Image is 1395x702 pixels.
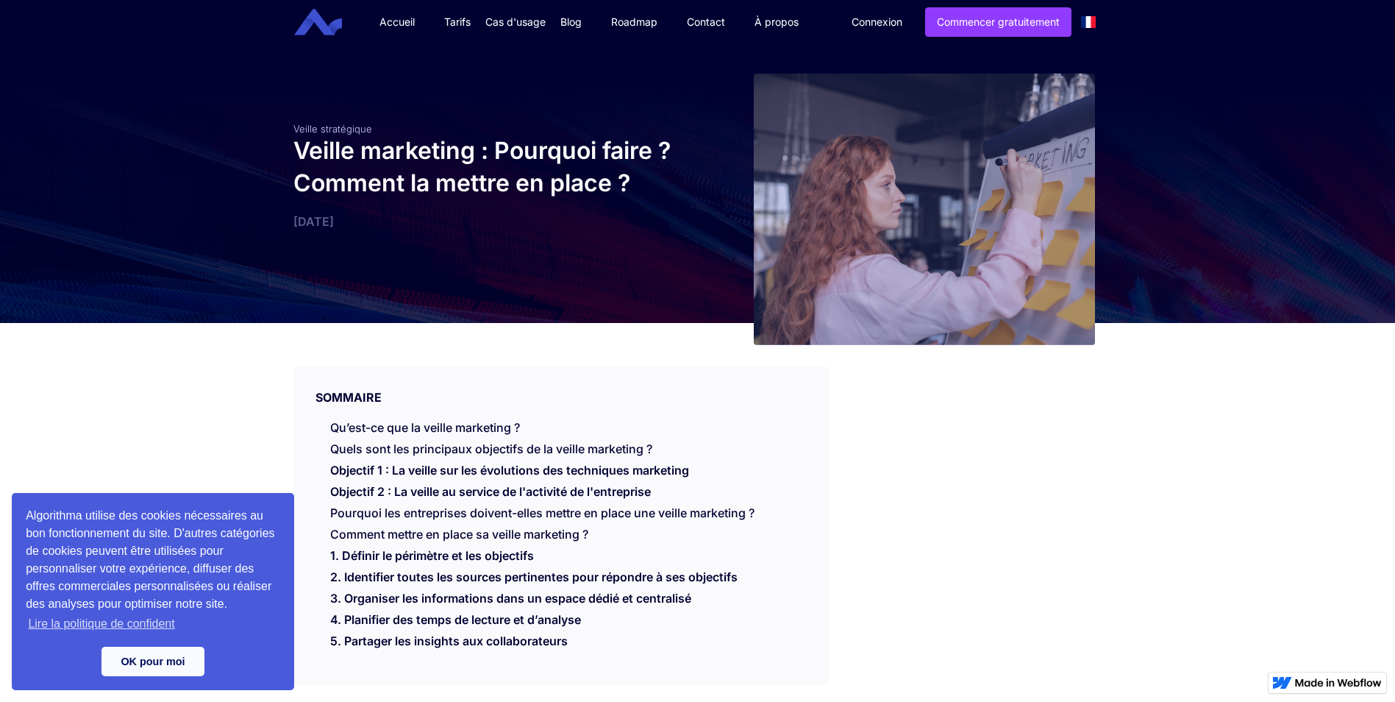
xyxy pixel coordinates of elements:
[330,420,520,435] a: Qu’est-ce que la veille marketing ?
[925,7,1071,37] a: Commencer gratuitement
[293,367,828,405] div: SOMMAIRE
[26,507,280,635] span: Algorithma utilise des cookies nécessaires au bon fonctionnement du site. D'autres catégories de ...
[330,442,652,456] a: Quels sont les principaux objectifs de la veille marketing ?
[12,493,294,690] div: cookieconsent
[330,612,581,634] a: 4. Planifier des temps de lecture et d’analyse
[1295,678,1382,687] img: Made in Webflow
[101,647,204,676] a: dismiss cookie message
[330,527,588,542] a: Comment mettre en place sa veille marketing ?
[293,135,691,199] h1: Veille marketing : Pourquoi faire ? Comment la mettre en place ?
[293,123,691,135] div: Veille stratégique
[293,214,691,229] div: [DATE]
[330,506,754,520] a: Pourquoi les entreprises doivent-elles mettre en place une veille marketing ?
[330,634,568,656] a: 5. Partager les insights aux collaborateurs
[841,8,913,36] a: Connexion
[330,570,738,592] a: 2. Identifier toutes les sources pertinentes pour répondre à ses objectifs
[485,15,546,29] div: Cas d'usage
[330,548,534,570] a: 1. Définir le périmètre et les objectifs
[330,591,691,613] a: 3. Organiser les informations dans un espace dédié et centralisé
[305,9,353,36] a: home
[330,463,689,485] a: Objectif 1 : La veille sur les évolutions des techniques marketing
[330,484,651,506] a: Objectif 2 : La veille au service de l'activité de l'entreprise
[26,613,177,635] a: learn more about cookies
